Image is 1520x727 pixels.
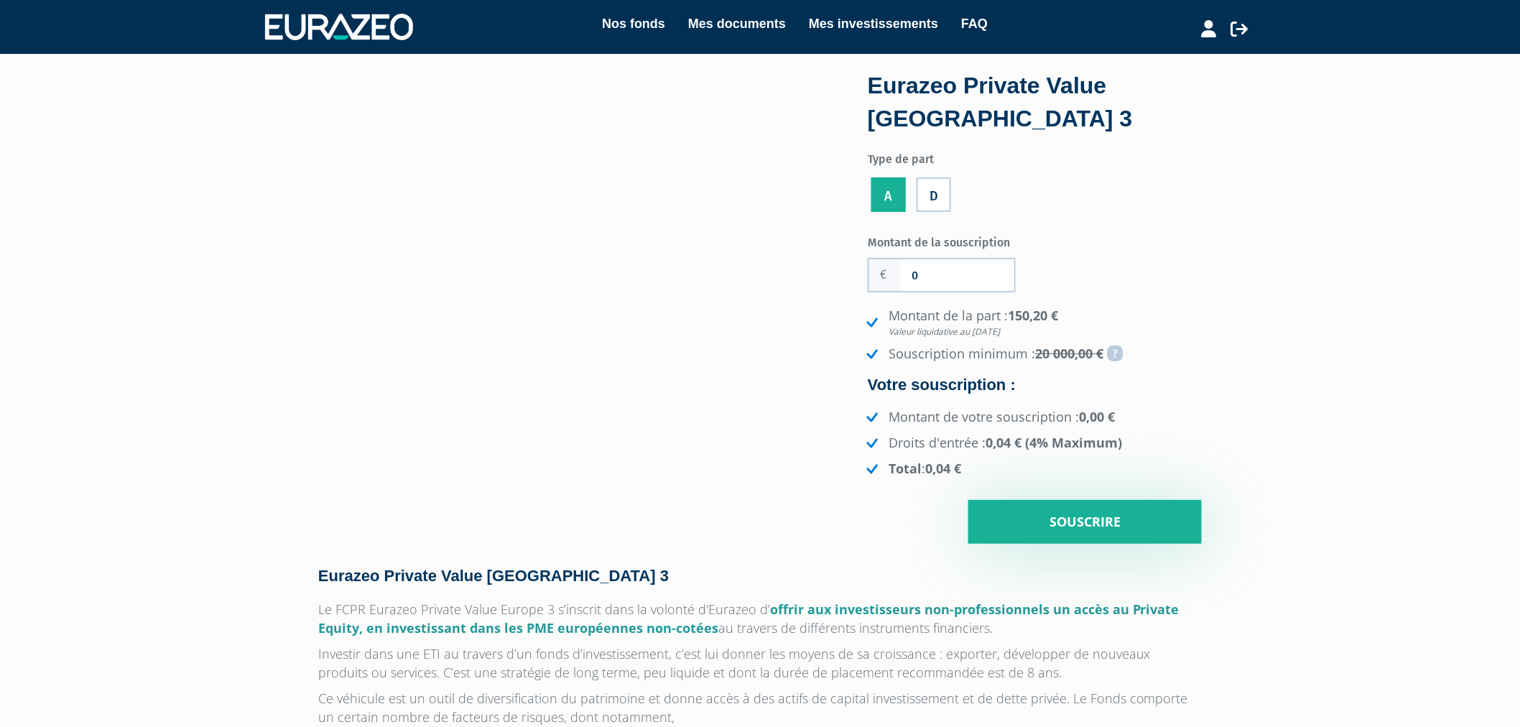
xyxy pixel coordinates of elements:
li: Souscription minimum : [863,345,1202,363]
label: D [917,177,951,212]
strong: 0,04 € (4% Maximum) [986,434,1122,451]
p: Le FCPR Eurazeo Private Value Europe 3 s’inscrit dans la volonté d'Eurazeo d’ au travers de diffé... [318,600,1202,637]
strong: 150,20 € [889,307,1202,338]
input: Montant de la souscription souhaité [901,259,1014,291]
a: Nos fonds [602,14,665,34]
label: Montant de la souscription [868,230,1035,251]
input: Souscrire [968,500,1202,545]
iframe: YouTube video player [318,75,826,361]
strong: Total [889,460,922,477]
p: Investir dans une ETI au travers d’un fonds d’investissement, c’est lui donner les moyens de sa c... [318,644,1202,682]
p: Ce véhicule est un outil de diversification du patrimoine et donne accès à des actifs de capital ... [318,689,1202,726]
img: 1732889491-logotype_eurazeo_blanc_rvb.png [265,14,413,40]
li: Montant de la part : [863,307,1202,338]
h4: Eurazeo Private Value [GEOGRAPHIC_DATA] 3 [318,568,1202,585]
li: Montant de votre souscription : [863,408,1202,427]
strong: 20 000,00 € [1035,345,1103,362]
em: Valeur liquidative au [DATE] [889,325,1202,338]
a: Mes documents [688,14,786,34]
label: A [871,177,906,212]
li: : [863,460,1202,478]
strong: 0,04 € [925,460,961,477]
li: Droits d'entrée : [863,434,1202,453]
a: FAQ [961,14,988,34]
h4: Votre souscription : [868,376,1202,394]
div: Eurazeo Private Value [GEOGRAPHIC_DATA] 3 [868,70,1202,135]
span: offrir aux investisseurs non-professionnels un accès au Private Equity, en investissant dans les ... [318,601,1180,636]
a: Mes investissements [809,14,938,34]
label: Type de part [868,147,1202,168]
strong: 0,00 € [1079,408,1115,425]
